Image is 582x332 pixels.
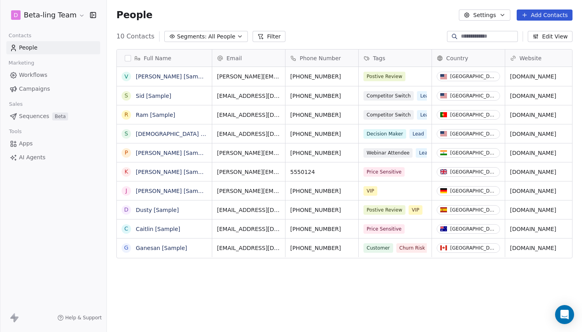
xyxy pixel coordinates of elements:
div: C [124,225,128,233]
a: [DOMAIN_NAME] [510,131,556,137]
div: [GEOGRAPHIC_DATA] [450,207,496,213]
span: Decision Maker [363,129,406,139]
span: [EMAIL_ADDRESS][DOMAIN_NAME] [217,92,280,100]
span: Help & Support [65,315,102,321]
span: Tags [373,54,385,62]
span: Workflows [19,71,48,79]
div: Email [212,50,285,67]
a: [DOMAIN_NAME] [510,188,556,194]
span: Contacts [5,30,35,42]
div: [GEOGRAPHIC_DATA] [450,74,496,79]
span: Beta-ling Team [24,10,77,20]
span: [PERSON_NAME][EMAIL_ADDRESS][DOMAIN_NAME] [217,187,280,195]
button: Filter [253,31,285,42]
span: Lead [416,148,434,158]
span: VIP [363,186,377,196]
button: Edit View [528,31,572,42]
span: Email [226,54,242,62]
span: Postive Review [363,205,405,215]
span: Beta [52,113,68,120]
div: G [124,244,129,252]
div: [GEOGRAPHIC_DATA] [450,169,496,175]
span: [PHONE_NUMBER] [290,149,354,157]
span: People [116,9,152,21]
a: [DOMAIN_NAME] [510,112,556,118]
span: [EMAIL_ADDRESS][DOMAIN_NAME] [217,206,280,214]
div: K [124,168,128,176]
a: AI Agents [6,151,100,164]
span: Postive Review [363,72,405,81]
span: AI Agents [19,153,46,162]
div: [GEOGRAPHIC_DATA] [450,150,496,156]
div: Website [505,50,578,67]
a: Dusty [Sample] [136,207,179,213]
span: Lead [409,129,427,139]
a: [PERSON_NAME] [Sample] [136,188,209,194]
a: [DOMAIN_NAME] [510,245,556,251]
a: Ganesan [Sample] [136,245,187,251]
span: Full Name [144,54,171,62]
span: Lead [417,110,435,120]
button: Settings [459,10,510,21]
span: [PHONE_NUMBER] [290,130,354,138]
div: D [124,206,129,214]
span: [EMAIL_ADDRESS][DOMAIN_NAME] [217,130,280,138]
div: [GEOGRAPHIC_DATA] [450,112,496,118]
span: All People [208,32,235,41]
div: S [125,92,128,100]
a: [PERSON_NAME] [Sample] [136,73,209,80]
span: Lead [417,91,435,101]
span: People [19,44,38,52]
button: DBeta-ling Team [10,8,84,22]
span: Phone Number [300,54,341,62]
span: Competitor Switch [363,91,414,101]
a: [DEMOGRAPHIC_DATA] [Sample] [136,131,226,137]
div: Open Intercom Messenger [555,305,574,324]
span: [PHONE_NUMBER] [290,73,354,80]
span: Apps [19,139,33,148]
span: [EMAIL_ADDRESS][DOMAIN_NAME] [217,111,280,119]
span: 5550124 [290,168,354,176]
span: Website [519,54,542,62]
div: [GEOGRAPHIC_DATA] [450,188,496,194]
div: [GEOGRAPHIC_DATA] [450,226,496,232]
span: Campaigns [19,85,50,93]
span: Marketing [5,57,38,69]
div: J [126,187,127,195]
a: Caitlin [Sample] [136,226,180,232]
span: [PHONE_NUMBER] [290,244,354,252]
a: People [6,41,100,54]
a: [DOMAIN_NAME] [510,150,556,156]
span: Tools [6,126,25,137]
div: R [124,111,128,119]
span: [PERSON_NAME][EMAIL_ADDRESS][DOMAIN_NAME] [217,149,280,157]
a: Campaigns [6,82,100,95]
span: [PHONE_NUMBER] [290,92,354,100]
button: Add Contacts [517,10,572,21]
div: P [125,149,128,157]
div: grid [117,67,212,322]
a: [DOMAIN_NAME] [510,93,556,99]
span: Webinar Attendee [363,148,413,158]
div: [GEOGRAPHIC_DATA] [450,93,496,99]
span: [PERSON_NAME][EMAIL_ADDRESS][DOMAIN_NAME] [217,73,280,80]
span: Price Sensitive [363,167,405,177]
span: [PHONE_NUMBER] [290,225,354,233]
span: 10 Contacts [116,32,154,41]
span: [PHONE_NUMBER] [290,206,354,214]
div: S [125,130,128,138]
span: [PERSON_NAME][EMAIL_ADDRESS][DOMAIN_NAME] [217,168,280,176]
span: [EMAIL_ADDRESS][DOMAIN_NAME] [217,225,280,233]
span: Segments: [177,32,207,41]
a: Help & Support [57,315,102,321]
div: [GEOGRAPHIC_DATA] [450,131,496,137]
a: Workflows [6,69,100,82]
span: Sales [6,98,26,110]
a: Sid [Sample] [136,93,171,99]
a: [DOMAIN_NAME] [510,73,556,80]
div: V [124,73,128,81]
div: Tags [359,50,432,67]
span: Price Sensitive [363,224,405,234]
a: [PERSON_NAME] [Sample] [136,169,209,175]
a: [DOMAIN_NAME] [510,226,556,232]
